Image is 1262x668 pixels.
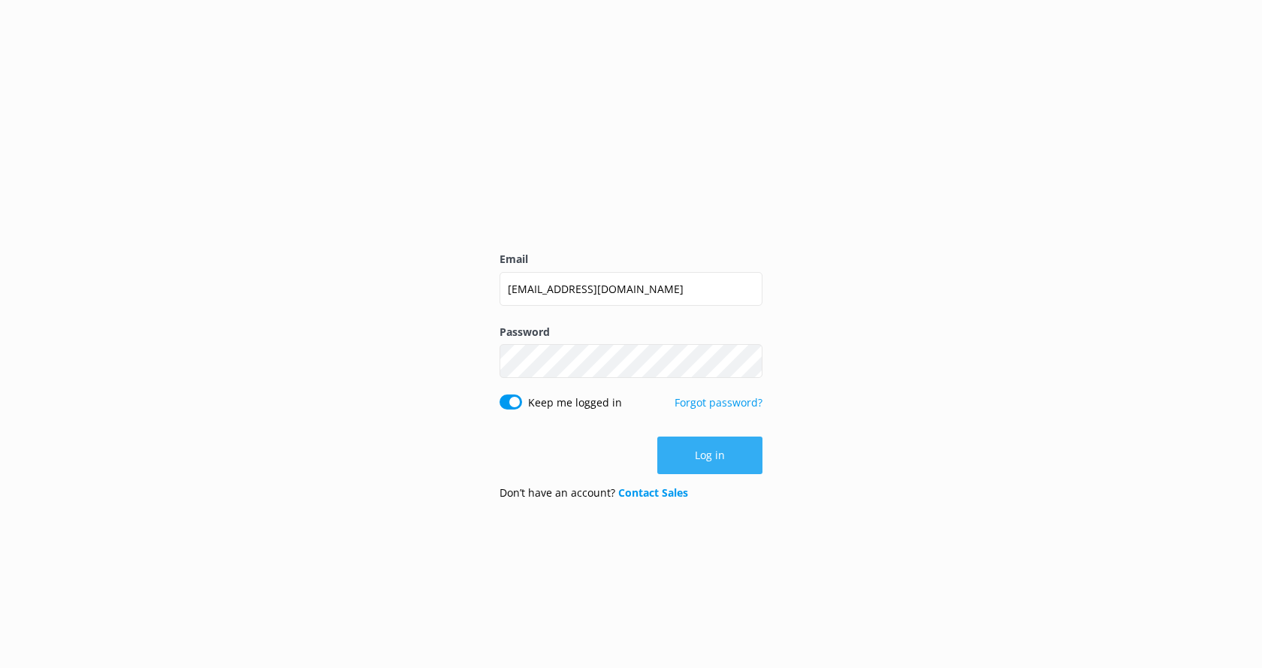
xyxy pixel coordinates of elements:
p: Don’t have an account? [500,485,688,501]
input: user@emailaddress.com [500,272,762,306]
button: Log in [657,437,762,474]
a: Forgot password? [675,395,762,410]
button: Show password [732,346,762,376]
label: Email [500,251,762,268]
a: Contact Sales [618,485,688,500]
label: Keep me logged in [528,394,622,411]
label: Password [500,324,762,340]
